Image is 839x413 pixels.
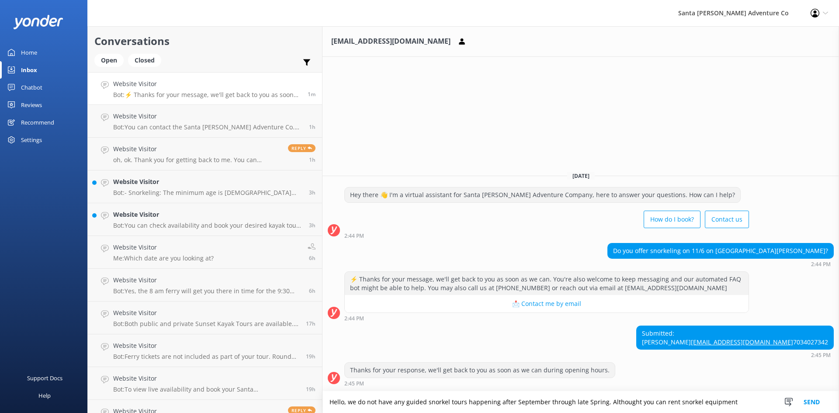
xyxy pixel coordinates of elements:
[88,72,322,105] a: Website VisitorBot:⚡ Thanks for your message, we'll get back to you as soon as we can. You're als...
[306,320,315,327] span: Oct 08 2025 09:24pm (UTC -07:00) America/Tijuana
[113,222,302,229] p: Bot: You can check availability and book your desired kayak tour online. Please visit [URL][DOMAI...
[113,156,281,164] p: oh, ok. Thank you for getting back to me. You can disregard the email that I sent. Have a great r...
[345,187,740,202] div: Hey there 👋 I'm a virtual assistant for Santa [PERSON_NAME] Adventure Company, here to answer you...
[94,55,128,65] a: Open
[322,391,839,413] textarea: Hello, we do not have any guided snorkel tours happening after September through late Spring. Alt...
[608,243,833,258] div: Do you offer snorkeling on 11/6 on [GEOGRAPHIC_DATA][PERSON_NAME]?
[344,316,364,321] strong: 2:44 PM
[113,111,302,121] h4: Website Visitor
[636,352,834,358] div: Oct 09 2025 02:45pm (UTC -07:00) America/Tijuana
[113,385,299,393] p: Bot: To view live availability and book your Santa [PERSON_NAME] Adventure tour, please visit [UR...
[113,320,299,328] p: Bot: Both public and private Sunset Kayak Tours are available. You can check availability and boo...
[113,79,301,89] h4: Website Visitor
[21,79,42,96] div: Chatbot
[113,144,281,154] h4: Website Visitor
[344,233,364,239] strong: 2:44 PM
[344,381,364,386] strong: 2:45 PM
[88,170,322,203] a: Website VisitorBot:- Snorkeling: The minimum age is [DEMOGRAPHIC_DATA] years old. - For the Snork...
[811,262,831,267] strong: 2:44 PM
[309,189,315,196] span: Oct 09 2025 11:44am (UTC -07:00) America/Tijuana
[345,272,749,295] div: ⚡ Thanks for your message, we'll get back to you as soon as we can. You're also welcome to keep m...
[88,334,322,367] a: Website VisitorBot:Ferry tickets are not included as part of your tour. Round trip day tickets to...
[345,363,615,378] div: Thanks for your response, we'll get back to you as soon as we can during opening hours.
[21,114,54,131] div: Recommend
[344,233,749,239] div: Oct 09 2025 02:44pm (UTC -07:00) America/Tijuana
[113,91,301,99] p: Bot: ⚡ Thanks for your message, we'll get back to you as soon as we can. You're also welcome to k...
[811,353,831,358] strong: 2:45 PM
[88,302,322,334] a: Website VisitorBot:Both public and private Sunset Kayak Tours are available. You can check availa...
[344,380,615,386] div: Oct 09 2025 02:45pm (UTC -07:00) America/Tijuana
[637,326,833,349] div: Submitted: [PERSON_NAME] 7034027342
[13,15,63,29] img: yonder-white-logo.png
[607,261,834,267] div: Oct 09 2025 02:44pm (UTC -07:00) America/Tijuana
[21,131,42,149] div: Settings
[306,385,315,393] span: Oct 08 2025 07:01pm (UTC -07:00) America/Tijuana
[128,55,166,65] a: Closed
[567,172,595,180] span: [DATE]
[309,156,315,163] span: Oct 09 2025 12:57pm (UTC -07:00) America/Tijuana
[88,105,322,138] a: Website VisitorBot:You can contact the Santa [PERSON_NAME] Adventure Co. team at [PHONE_NUMBER], ...
[113,353,299,361] p: Bot: Ferry tickets are not included as part of your tour. Round trip day tickets to Scorpion [GEO...
[88,236,322,269] a: Website VisitorMe:Which date are you looking at?6h
[88,138,322,170] a: Website Visitoroh, ok. Thank you for getting back to me. You can disregard the email that I sent....
[309,287,315,295] span: Oct 09 2025 07:53am (UTC -07:00) America/Tijuana
[309,123,315,131] span: Oct 09 2025 01:08pm (UTC -07:00) America/Tijuana
[113,308,299,318] h4: Website Visitor
[113,123,302,131] p: Bot: You can contact the Santa [PERSON_NAME] Adventure Co. team at [PHONE_NUMBER], or by emailing...
[38,387,51,404] div: Help
[691,338,793,346] a: [EMAIL_ADDRESS][DOMAIN_NAME]
[309,222,315,229] span: Oct 09 2025 11:26am (UTC -07:00) America/Tijuana
[306,353,315,360] span: Oct 08 2025 07:25pm (UTC -07:00) America/Tijuana
[288,144,315,152] span: Reply
[88,269,322,302] a: Website VisitorBot:Yes, the 8 am ferry will get you there in time for the 9:30 tour. You must ens...
[345,295,749,312] button: 📩 Contact me by email
[128,54,161,67] div: Closed
[113,287,302,295] p: Bot: Yes, the 8 am ferry will get you there in time for the 9:30 tour. You must ensure that your ...
[27,369,62,387] div: Support Docs
[331,36,451,47] h3: [EMAIL_ADDRESS][DOMAIN_NAME]
[795,391,828,413] button: Send
[113,374,299,383] h4: Website Visitor
[21,44,37,61] div: Home
[113,275,302,285] h4: Website Visitor
[21,61,37,79] div: Inbox
[113,210,302,219] h4: Website Visitor
[113,189,302,197] p: Bot: - Snorkeling: The minimum age is [DEMOGRAPHIC_DATA] years old. - For the Snorkel & Kayak Tou...
[344,315,749,321] div: Oct 09 2025 02:44pm (UTC -07:00) America/Tijuana
[309,254,315,262] span: Oct 09 2025 08:30am (UTC -07:00) America/Tijuana
[113,341,299,351] h4: Website Visitor
[88,367,322,400] a: Website VisitorBot:To view live availability and book your Santa [PERSON_NAME] Adventure tour, pl...
[113,177,302,187] h4: Website Visitor
[308,90,315,98] span: Oct 09 2025 02:44pm (UTC -07:00) America/Tijuana
[705,211,749,228] button: Contact us
[113,243,214,252] h4: Website Visitor
[21,96,42,114] div: Reviews
[94,54,124,67] div: Open
[88,203,322,236] a: Website VisitorBot:You can check availability and book your desired kayak tour online. Please vis...
[644,211,700,228] button: How do I book?
[113,254,214,262] p: Me: Which date are you looking at?
[94,33,315,49] h2: Conversations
